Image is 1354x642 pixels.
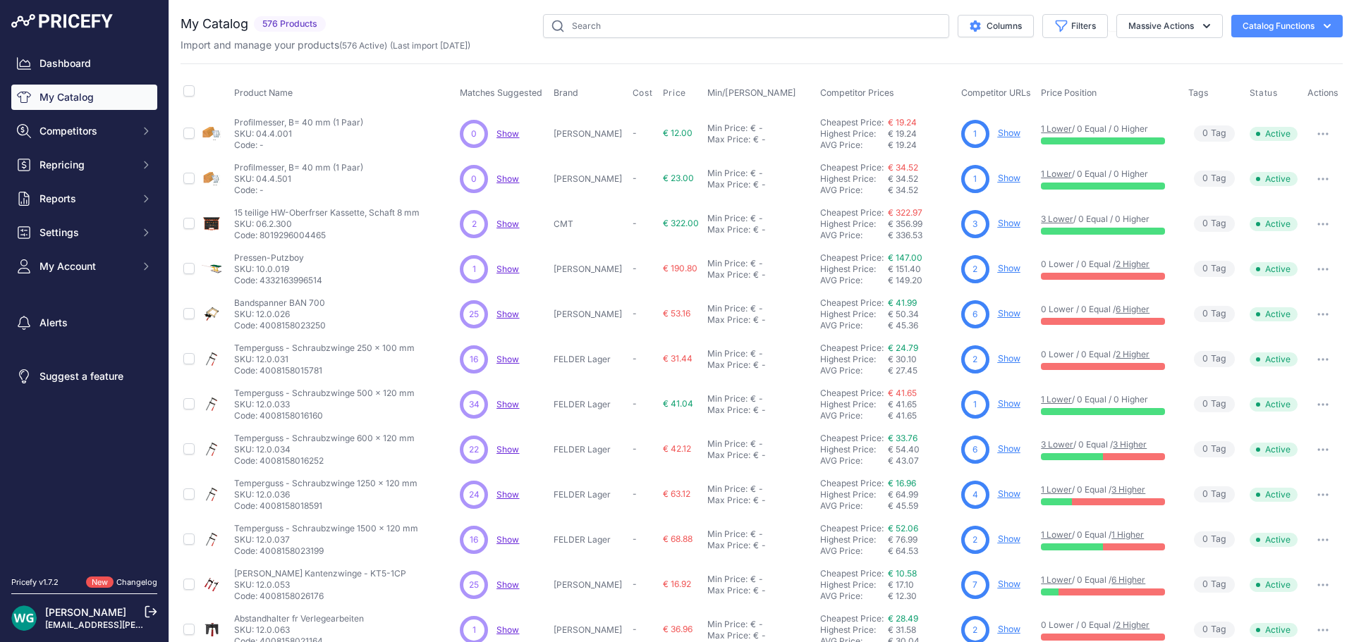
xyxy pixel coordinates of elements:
p: Code: 4008158015781 [234,365,415,376]
div: Max Price: [707,405,750,416]
a: Cheapest Price: [820,207,884,218]
div: - [759,134,766,145]
span: Reports [39,192,132,206]
a: Show [998,128,1020,138]
p: [PERSON_NAME] [554,309,627,320]
div: € 19.24 [888,140,956,151]
div: Max Price: [707,269,750,280]
div: Max Price: [707,179,750,190]
a: Show [998,218,1020,228]
span: Active [1250,397,1298,412]
div: Min Price: [707,123,748,134]
span: Show [496,128,519,139]
a: 3 Higher [1111,484,1145,495]
div: Min Price: [707,213,748,224]
p: / 0 Equal / 0 Higher [1041,123,1173,135]
span: - [633,263,637,273]
a: Cheapest Price: [820,613,884,624]
span: Brand [554,87,578,98]
span: Price Position [1041,87,1097,98]
span: € 34.52 [888,173,918,184]
div: € [750,258,756,269]
a: € 16.96 [888,478,916,488]
a: Show [496,489,519,500]
p: Profilmesser, B= 40 mm (1 Paar) [234,162,363,173]
div: AVG Price: [820,230,888,241]
span: - [633,353,637,364]
a: Cheapest Price: [820,162,884,173]
p: SKU: 04.4.001 [234,128,363,140]
span: ( ) [339,40,387,51]
div: Max Price: [707,314,750,326]
span: - [633,398,637,409]
span: 576 Products [254,16,326,32]
span: - [633,443,637,454]
div: € [750,483,756,495]
span: Price [663,87,686,99]
div: Min Price: [707,303,748,314]
button: My Account [11,254,157,279]
span: Show [496,534,519,545]
a: 6 Higher [1116,304,1149,314]
button: Competitors [11,118,157,144]
div: Min Price: [707,348,748,359]
span: 0 [1202,397,1208,411]
div: Highest Price: [820,173,888,185]
div: - [756,438,763,450]
div: Max Price: [707,134,750,145]
p: SKU: 12.0.026 [234,309,326,320]
button: Repricing [11,152,157,178]
span: Min/[PERSON_NAME] [707,87,796,98]
button: Status [1250,87,1281,99]
span: - [633,308,637,319]
span: 0 [1202,217,1208,230]
div: AVG Price: [820,410,888,421]
span: € 23.00 [663,173,694,183]
a: 6 Higher [1111,574,1145,585]
a: 1 Lower [1041,574,1072,585]
span: 1 [973,128,977,140]
span: Active [1250,262,1298,276]
a: 1 Lower [1041,529,1072,540]
span: € 53.16 [663,308,690,319]
a: Suggest a feature [11,364,157,389]
div: Highest Price: [820,354,888,365]
a: Show [496,218,519,229]
a: 3 Lower [1041,439,1073,450]
span: Actions [1307,87,1338,98]
p: / 0 Equal / 0 Higher [1041,214,1173,225]
a: 2 Higher [1116,259,1149,269]
button: Columns [958,15,1034,37]
a: € 41.99 [888,297,917,308]
div: Max Price: [707,224,750,235]
span: 16 [470,353,478,366]
span: € 190.80 [663,263,697,273]
a: 1 Lower [1041,484,1072,495]
span: 25 [469,308,479,321]
span: Product Name [234,87,293,98]
a: Cheapest Price: [820,478,884,488]
div: € 149.20 [888,275,956,286]
a: 576 Active [342,40,384,51]
span: 1 [472,263,476,276]
a: Show [496,173,519,184]
a: Show [998,353,1020,364]
p: Temperguss - Schraubzwinge 600 x 120 mm [234,433,415,444]
div: € [753,314,759,326]
a: € 52.06 [888,523,918,533]
span: 22 [469,443,479,456]
span: € 31.44 [663,353,693,364]
div: Highest Price: [820,444,888,455]
span: Show [496,624,519,635]
a: Cheapest Price: [820,388,884,398]
p: Bandspanner BAN 700 [234,297,326,309]
p: / 0 Equal / [1041,439,1173,450]
a: 3 Higher [1113,439,1147,450]
div: € [753,405,759,416]
button: Price [663,87,689,99]
a: Show [496,444,519,455]
span: 3 [972,218,977,230]
div: - [756,258,763,269]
